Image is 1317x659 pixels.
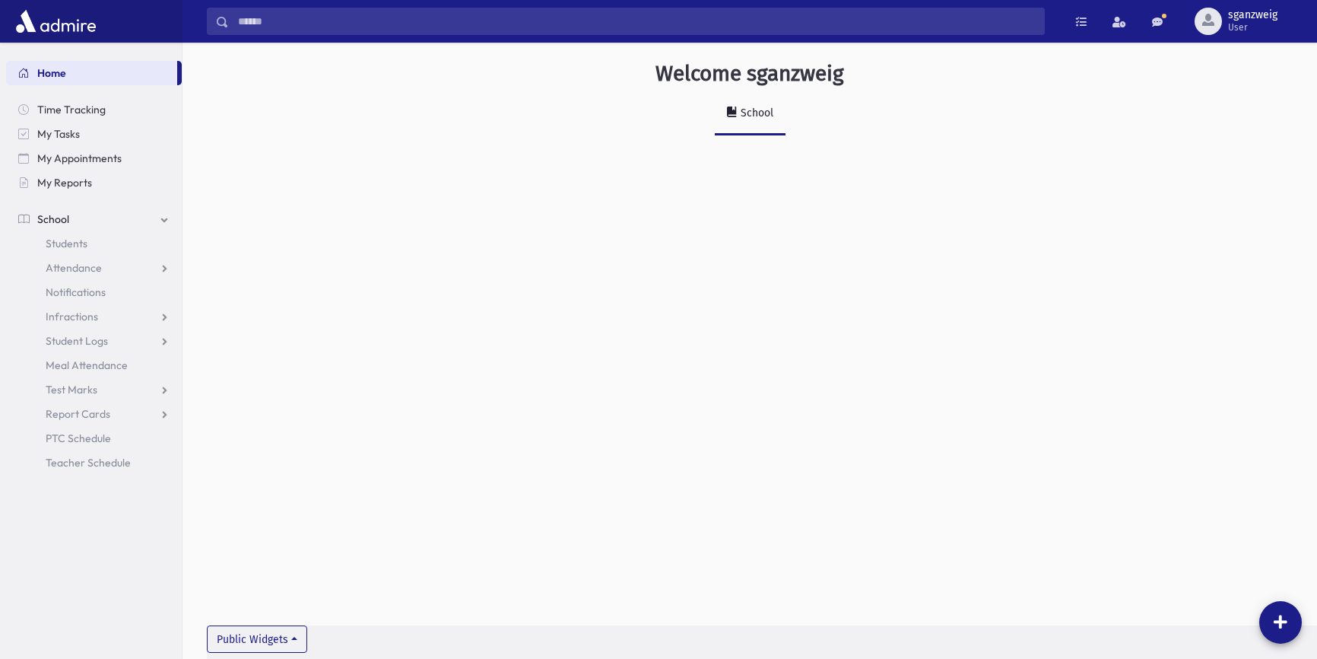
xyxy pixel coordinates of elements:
[6,122,182,146] a: My Tasks
[6,146,182,170] a: My Appointments
[6,304,182,329] a: Infractions
[6,426,182,450] a: PTC Schedule
[46,358,128,372] span: Meal Attendance
[6,61,177,85] a: Home
[37,176,92,189] span: My Reports
[6,402,182,426] a: Report Cards
[6,207,182,231] a: School
[46,431,111,445] span: PTC Schedule
[715,93,785,135] a: School
[37,127,80,141] span: My Tasks
[12,6,100,37] img: AdmirePro
[6,280,182,304] a: Notifications
[46,237,87,250] span: Students
[6,450,182,475] a: Teacher Schedule
[46,310,98,323] span: Infractions
[1228,9,1277,21] span: sganzweig
[46,261,102,275] span: Attendance
[46,407,110,421] span: Report Cards
[46,334,108,348] span: Student Logs
[207,626,307,653] button: Public Widgets
[6,170,182,195] a: My Reports
[6,97,182,122] a: Time Tracking
[46,285,106,299] span: Notifications
[229,8,1044,35] input: Search
[738,107,773,119] div: School
[37,66,66,80] span: Home
[6,329,182,353] a: Student Logs
[37,151,122,165] span: My Appointments
[6,353,182,377] a: Meal Attendance
[6,377,182,402] a: Test Marks
[46,456,131,470] span: Teacher Schedule
[37,212,69,226] span: School
[37,103,106,116] span: Time Tracking
[1228,21,1277,33] span: User
[655,61,844,87] h3: Welcome sganzweig
[6,256,182,280] a: Attendance
[6,231,182,256] a: Students
[46,383,97,396] span: Test Marks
